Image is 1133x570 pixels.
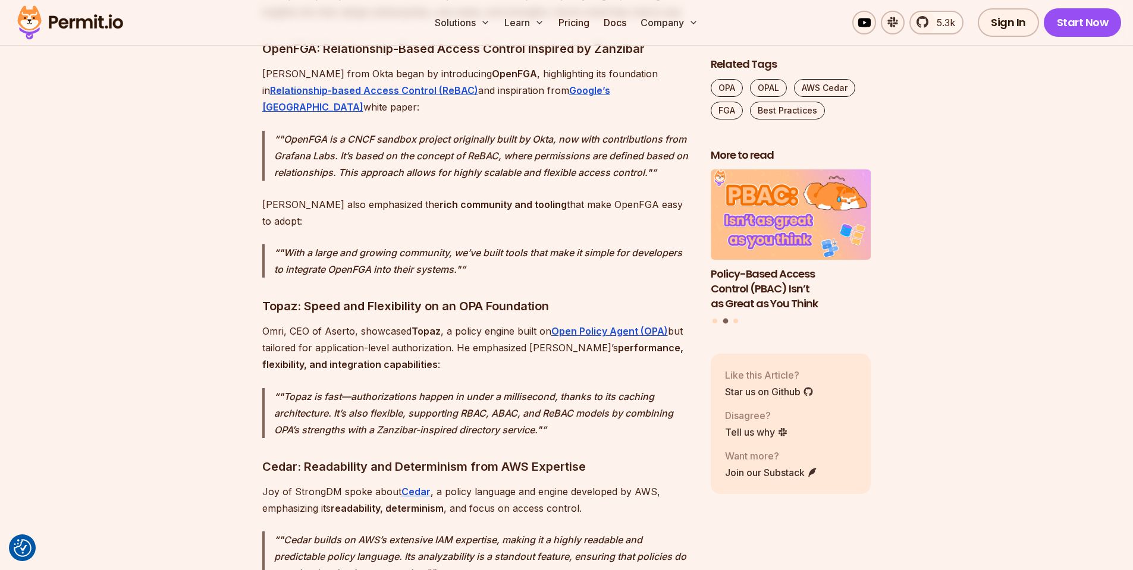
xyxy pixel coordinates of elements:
a: Policy-Based Access Control (PBAC) Isn’t as Great as You ThinkPolicy-Based Access Control (PBAC) ... [711,170,871,311]
p: [PERSON_NAME] from Okta began by introducing , highlighting its foundation in and inspiration fro... [262,65,692,115]
h2: Related Tags [711,57,871,72]
button: Solutions [430,11,495,34]
strong: Topaz [412,325,441,337]
strong: readability, determinism [331,502,444,514]
a: FGA [711,102,743,119]
img: Permit logo [12,2,128,43]
a: OPAL [750,79,787,97]
p: "With a large and growing community, we’ve built tools that make it simple for developers to inte... [274,244,692,278]
a: Sign In [978,8,1039,37]
button: Go to slide 1 [713,319,717,323]
button: Company [636,11,703,34]
p: "OpenFGA is a CNCF sandbox project originally built by Okta, now with contributions from Grafana ... [274,131,692,181]
a: Docs [599,11,631,34]
a: Pricing [554,11,594,34]
a: Cedar [401,486,431,497]
button: Consent Preferences [14,539,32,557]
p: Disagree? [725,408,788,423]
a: Best Practices [750,102,825,119]
button: Go to slide 3 [733,319,738,323]
p: Like this Article? [725,368,814,382]
h3: Cedar: Readability and Determinism from AWS Expertise [262,457,692,476]
h3: Policy-Based Access Control (PBAC) Isn’t as Great as You Think [711,267,871,311]
p: Joy of StrongDM spoke about , a policy language and engine developed by AWS, emphasizing its , an... [262,483,692,517]
a: AWS Cedar [794,79,855,97]
button: Learn [500,11,549,34]
li: 2 of 3 [711,170,871,311]
a: Open Policy Agent (OPA) [551,325,668,337]
a: Relationship-based Access Control (ReBAC) [270,84,478,96]
p: [PERSON_NAME] also emphasized the that make OpenFGA easy to adopt: [262,196,692,229]
a: 5.3k [909,11,963,34]
h2: More to read [711,148,871,163]
p: Omri, CEO of Aserto, showcased , a policy engine built on but tailored for application-level auth... [262,323,692,373]
h3: OpenFGA: Relationship-Based Access Control Inspired by Zanzibar [262,39,692,58]
button: Go to slide 2 [723,319,728,324]
a: Join our Substack [725,465,818,480]
strong: OpenFGA [492,68,537,80]
a: OPA [711,79,743,97]
a: Start Now [1044,8,1122,37]
img: Policy-Based Access Control (PBAC) Isn’t as Great as You Think [711,170,871,260]
p: "Topaz is fast—authorizations happen in under a millisecond, thanks to its caching architecture. ... [274,388,692,438]
p: Want more? [725,449,818,463]
a: Star us on Github [725,385,814,399]
a: Tell us why [725,425,788,439]
span: 5.3k [930,15,955,30]
h3: Topaz: Speed and Flexibility on an OPA Foundation [262,297,692,316]
img: Revisit consent button [14,539,32,557]
div: Posts [711,170,871,326]
strong: rich community and tooling [440,199,567,210]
